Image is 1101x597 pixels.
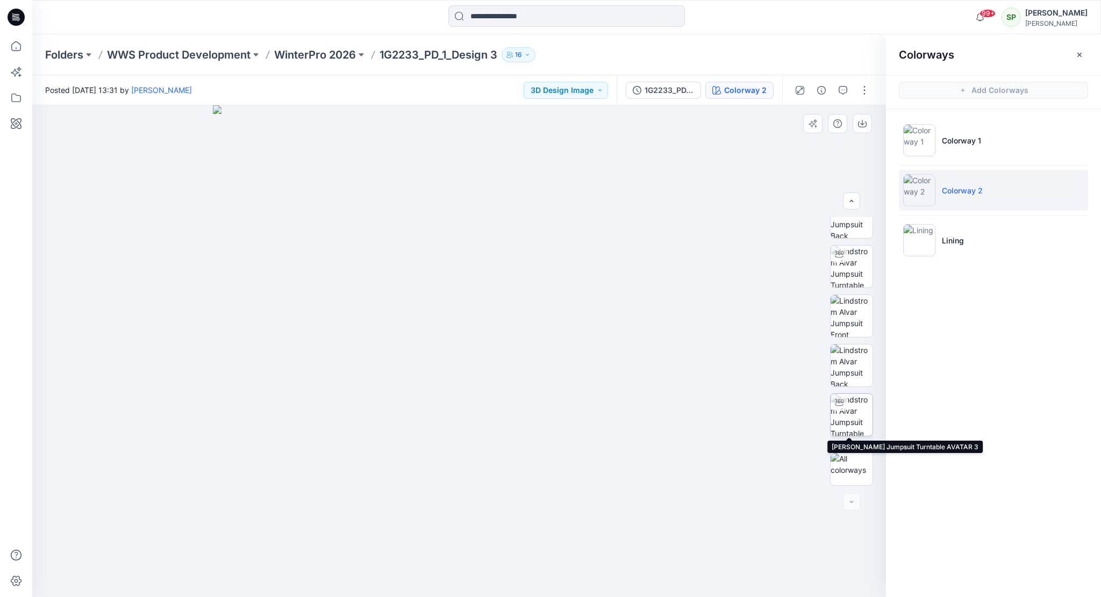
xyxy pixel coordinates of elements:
div: [PERSON_NAME] [1025,6,1088,19]
img: Colorway 2 [903,174,935,206]
button: 1G2233_PD_1_Design 3 [626,82,701,99]
button: Details [813,82,830,99]
img: Lindstrom Alvar Jumpsuit Turntable AVATAR 3 [831,394,873,436]
img: eyJhbGciOiJIUzI1NiIsImtpZCI6IjAiLCJzbHQiOiJzZXMiLCJ0eXAiOiJKV1QifQ.eyJkYXRhIjp7InR5cGUiOiJzdG9yYW... [213,105,705,597]
img: Lindstrom Alvar Jumpsuit Back [831,196,873,238]
img: Colorway 1 [903,124,935,156]
p: Colorway 1 [942,135,981,146]
div: Colorway 2 [724,84,767,96]
img: Lindstrom Alvar Jumpsuit Front AVATAR [831,295,873,337]
span: Posted [DATE] 13:31 by [45,84,192,96]
span: 99+ [980,9,996,18]
a: WinterPro 2026 [274,47,356,62]
a: [PERSON_NAME] [131,85,192,95]
a: Folders [45,47,83,62]
img: All colorways [831,453,873,476]
div: 1G2233_PD_1_Design 3 [645,84,694,96]
p: Lining [942,235,964,246]
p: 16 [515,49,522,61]
button: 16 [502,47,535,62]
div: [PERSON_NAME] [1025,19,1088,27]
button: Colorway 2 [705,82,774,99]
a: WWS Product Development [107,47,251,62]
img: Lindstrom Alvar Jumpsuit Back AVATAR [831,344,873,386]
h2: Colorways [899,48,954,61]
p: 1G2233_PD_1_Design 3 [380,47,497,62]
p: Colorway 2 [942,185,983,196]
img: Lindstrom Alvar Jumpsuit Turntable [831,246,873,287]
div: SP [1002,8,1021,27]
img: Lining [903,224,935,256]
